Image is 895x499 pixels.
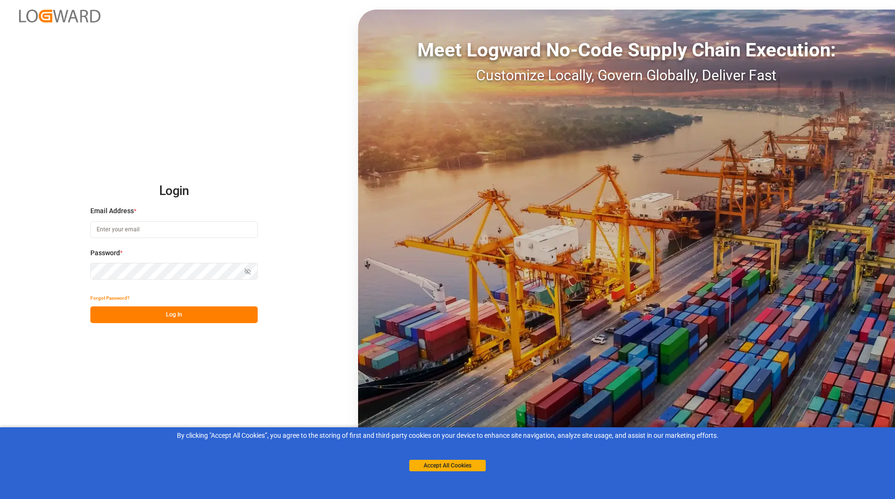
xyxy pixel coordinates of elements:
button: Accept All Cookies [409,460,486,471]
button: Log In [90,306,258,323]
div: Meet Logward No-Code Supply Chain Execution: [358,36,895,65]
button: Forgot Password? [90,290,130,306]
input: Enter your email [90,221,258,238]
h2: Login [90,176,258,206]
div: By clicking "Accept All Cookies”, you agree to the storing of first and third-party cookies on yo... [7,431,888,441]
span: Email Address [90,206,134,216]
img: Logward_new_orange.png [19,10,100,22]
span: Password [90,248,120,258]
div: Customize Locally, Govern Globally, Deliver Fast [358,65,895,86]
